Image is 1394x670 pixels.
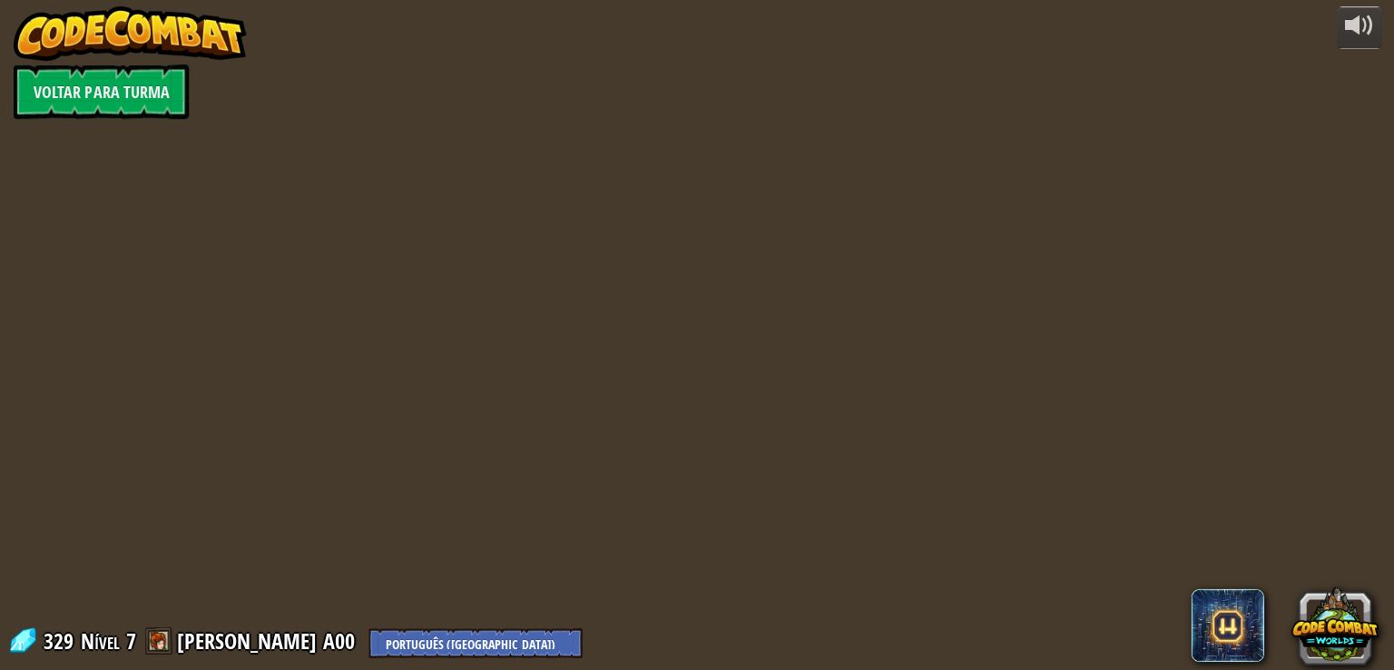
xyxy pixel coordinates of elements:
img: CodeCombat - Learn how to code by playing a game [14,6,246,61]
a: [PERSON_NAME] A00 [177,626,359,655]
button: CodeCombat Worlds on Roblox [1290,580,1377,667]
span: Nível [81,626,120,655]
a: Voltar para Turma [14,64,189,119]
button: Ajuste o volume [1335,6,1380,49]
span: 329 [44,626,79,655]
span: 7 [126,626,136,655]
span: CodeCombat AI HackStack [1190,588,1262,661]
